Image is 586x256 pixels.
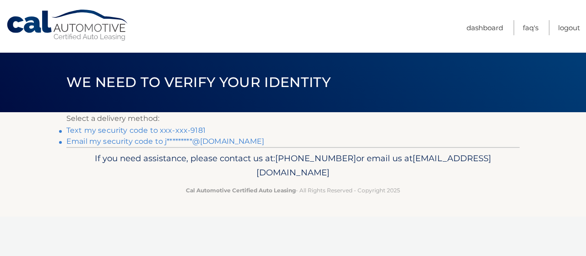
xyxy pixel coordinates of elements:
[66,137,264,146] a: Email my security code to j*********@[DOMAIN_NAME]
[66,112,520,125] p: Select a delivery method:
[66,74,331,91] span: We need to verify your identity
[523,20,538,35] a: FAQ's
[72,185,514,195] p: - All Rights Reserved - Copyright 2025
[467,20,503,35] a: Dashboard
[66,126,206,135] a: Text my security code to xxx-xxx-9181
[558,20,580,35] a: Logout
[186,187,296,194] strong: Cal Automotive Certified Auto Leasing
[6,9,130,42] a: Cal Automotive
[72,151,514,180] p: If you need assistance, please contact us at: or email us at
[275,153,356,163] span: [PHONE_NUMBER]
